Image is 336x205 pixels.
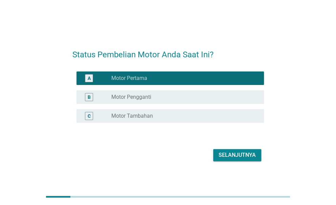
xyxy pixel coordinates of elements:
div: B [88,94,91,101]
label: Motor Pengganti [111,94,151,100]
div: C [88,113,91,120]
label: Motor Tambahan [111,113,153,119]
h2: Status Pembelian Motor Anda Saat Ini? [72,42,264,61]
div: Selanjutnya [219,151,256,159]
button: Selanjutnya [213,149,261,161]
label: Motor Pertama [111,75,147,82]
div: A [88,75,91,82]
